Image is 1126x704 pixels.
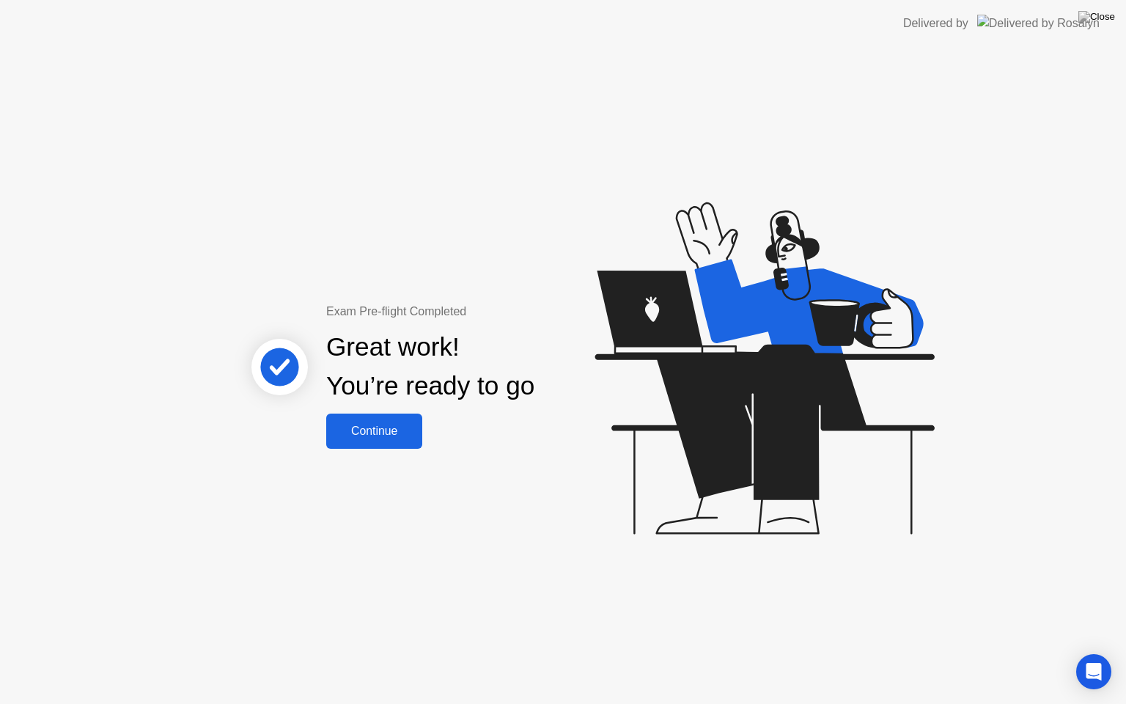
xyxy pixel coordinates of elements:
[326,328,534,406] div: Great work! You’re ready to go
[326,303,629,320] div: Exam Pre-flight Completed
[331,425,418,438] div: Continue
[977,15,1100,32] img: Delivered by Rosalyn
[1076,654,1111,689] div: Open Intercom Messenger
[1078,11,1115,23] img: Close
[326,414,422,449] button: Continue
[903,15,968,32] div: Delivered by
